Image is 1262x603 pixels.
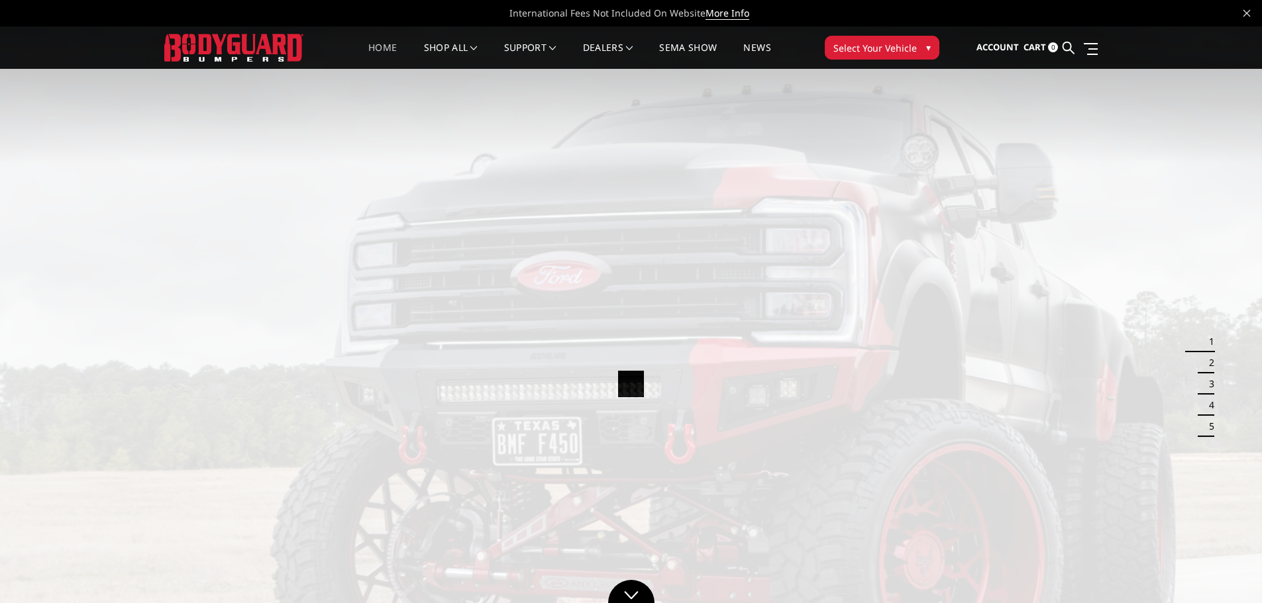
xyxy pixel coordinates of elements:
button: 1 of 5 [1201,331,1214,352]
a: Home [368,43,397,69]
a: Account [976,30,1019,66]
button: 2 of 5 [1201,352,1214,373]
a: Dealers [583,43,633,69]
a: News [743,43,770,69]
a: SEMA Show [659,43,717,69]
span: 0 [1048,42,1058,52]
span: Select Your Vehicle [833,41,917,55]
button: 5 of 5 [1201,416,1214,437]
img: BODYGUARD BUMPERS [164,34,303,61]
button: Select Your Vehicle [825,36,939,60]
span: Cart [1024,41,1046,53]
a: More Info [706,7,749,20]
a: Click to Down [608,580,655,603]
span: ▾ [926,40,931,54]
a: Support [504,43,556,69]
span: Account [976,41,1019,53]
a: shop all [424,43,478,69]
button: 3 of 5 [1201,373,1214,394]
a: Cart 0 [1024,30,1058,66]
button: 4 of 5 [1201,394,1214,416]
